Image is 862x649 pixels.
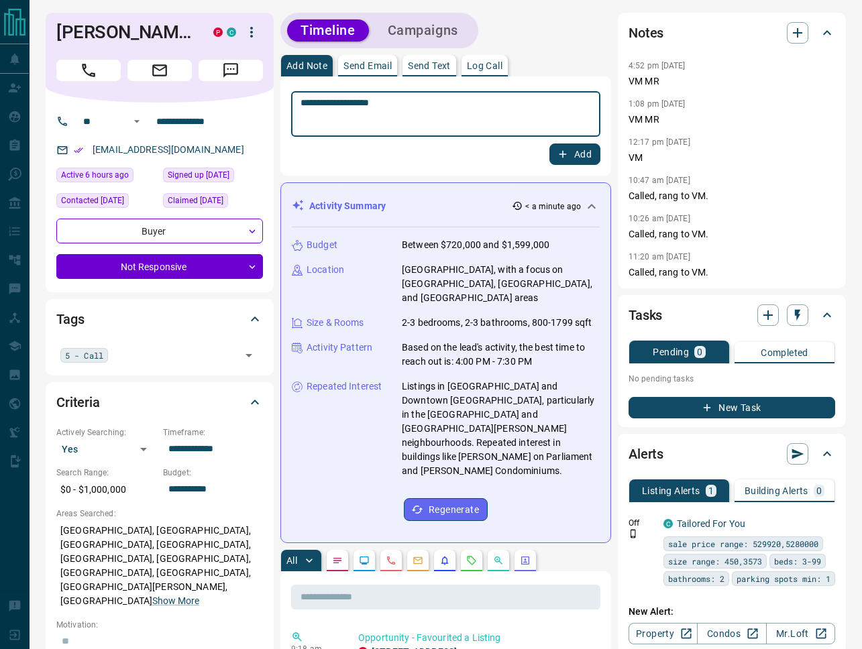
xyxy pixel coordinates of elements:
[199,60,263,81] span: Message
[774,554,821,568] span: beds: 3-99
[56,308,84,330] h2: Tags
[629,304,662,326] h2: Tasks
[629,214,690,223] p: 10:26 am [DATE]
[56,467,156,479] p: Search Range:
[816,486,822,495] p: 0
[629,623,698,644] a: Property
[629,137,690,147] p: 12:17 pm [DATE]
[163,193,263,212] div: Mon Mar 17 2025
[404,498,488,521] button: Regenerate
[74,145,83,155] svg: Email Verified
[629,189,835,203] p: Called, rang to VM.
[163,467,263,479] p: Budget:
[668,554,762,568] span: size range: 450,3573
[737,572,830,585] span: parking spots min: 1
[629,113,835,127] p: VM MR
[467,61,502,70] p: Log Call
[93,144,244,155] a: [EMAIL_ADDRESS][DOMAIN_NAME]
[408,61,451,70] p: Send Text
[358,631,595,645] p: Opportunity - Favourited a Listing
[163,426,263,438] p: Timeframe:
[168,194,223,207] span: Claimed [DATE]
[152,594,199,608] button: Show More
[629,529,638,538] svg: Push Notification Only
[663,519,673,528] div: condos.ca
[629,265,835,280] p: Called, rang to VM.
[56,254,263,279] div: Not Responsive
[213,27,223,37] div: property.ca
[65,349,103,362] span: 5 - Call
[343,61,392,70] p: Send Email
[766,623,835,644] a: Mr.Loft
[629,22,663,44] h2: Notes
[129,113,145,129] button: Open
[127,60,192,81] span: Email
[56,508,263,520] p: Areas Searched:
[402,263,600,305] p: [GEOGRAPHIC_DATA], with a focus on [GEOGRAPHIC_DATA], [GEOGRAPHIC_DATA], and [GEOGRAPHIC_DATA] areas
[374,19,472,42] button: Campaigns
[520,555,531,566] svg: Agent Actions
[386,555,396,566] svg: Calls
[697,347,702,357] p: 0
[56,219,263,243] div: Buyer
[745,486,808,495] p: Building Alerts
[359,555,370,566] svg: Lead Browsing Activity
[439,555,450,566] svg: Listing Alerts
[56,193,156,212] div: Fri Mar 21 2025
[402,238,549,252] p: Between $720,000 and $1,599,000
[668,572,724,585] span: bathrooms: 2
[332,555,343,566] svg: Notes
[629,438,835,470] div: Alerts
[629,252,690,261] p: 11:20 am [DATE]
[493,555,504,566] svg: Opportunities
[292,194,600,219] div: Activity Summary< a minute ago
[642,486,700,495] p: Listing Alerts
[227,27,236,37] div: condos.ca
[56,303,263,335] div: Tags
[466,555,477,566] svg: Requests
[286,556,297,565] p: All
[61,194,124,207] span: Contacted [DATE]
[56,619,263,631] p: Motivation:
[307,263,344,277] p: Location
[549,143,600,165] button: Add
[56,386,263,418] div: Criteria
[653,347,689,357] p: Pending
[629,176,690,185] p: 10:47 am [DATE]
[629,61,686,70] p: 4:52 pm [DATE]
[629,227,835,241] p: Called, rang to VM.
[56,520,263,612] p: [GEOGRAPHIC_DATA], [GEOGRAPHIC_DATA], [GEOGRAPHIC_DATA], [GEOGRAPHIC_DATA], [GEOGRAPHIC_DATA], [G...
[307,379,382,394] p: Repeated Interest
[56,168,156,186] div: Mon Aug 18 2025
[168,168,229,182] span: Signed up [DATE]
[56,392,100,413] h2: Criteria
[708,486,714,495] p: 1
[56,21,193,43] h1: [PERSON_NAME]
[56,60,121,81] span: Call
[629,369,835,389] p: No pending tasks
[56,438,156,460] div: Yes
[629,517,655,529] p: Off
[668,537,818,550] span: sale price range: 529920,5280000
[413,555,423,566] svg: Emails
[307,341,372,355] p: Activity Pattern
[56,479,156,501] p: $0 - $1,000,000
[629,151,835,165] p: VM
[402,316,592,330] p: 2-3 bedrooms, 2-3 bathrooms, 800-1799 sqft
[761,348,808,357] p: Completed
[286,61,327,70] p: Add Note
[307,238,337,252] p: Budget
[629,74,835,88] p: VM MR
[525,200,581,213] p: < a minute ago
[163,168,263,186] div: Wed Mar 20 2024
[402,379,600,478] p: Listings in [GEOGRAPHIC_DATA] and Downtown [GEOGRAPHIC_DATA], particularly in the [GEOGRAPHIC_DAT...
[629,299,835,331] div: Tasks
[629,443,663,465] h2: Alerts
[697,623,766,644] a: Condos
[61,168,129,182] span: Active 6 hours ago
[56,426,156,438] p: Actively Searching:
[309,199,386,213] p: Activity Summary
[677,518,745,529] a: Tailored For You
[629,99,686,109] p: 1:08 pm [DATE]
[629,397,835,418] button: New Task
